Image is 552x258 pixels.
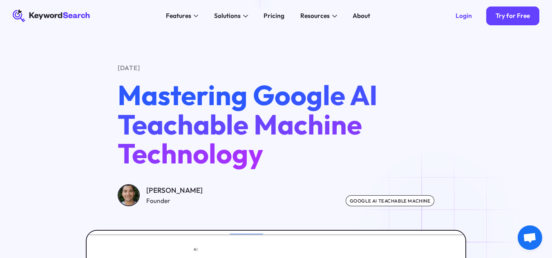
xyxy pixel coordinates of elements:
[353,11,370,20] div: About
[446,7,481,26] a: Login
[486,7,540,26] a: Try for Free
[264,11,284,20] div: Pricing
[259,9,289,22] a: Pricing
[456,12,472,20] div: Login
[300,11,330,20] div: Resources
[496,12,530,20] div: Try for Free
[166,11,191,20] div: Features
[118,77,378,171] span: Mastering Google AI Teachable Machine Technology
[146,185,203,196] div: [PERSON_NAME]
[118,63,434,73] div: [DATE]
[346,195,434,206] div: google ai teachable machine
[518,225,542,250] a: Obrolan terbuka
[214,11,241,20] div: Solutions
[146,196,203,205] div: Founder
[348,9,375,22] a: About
